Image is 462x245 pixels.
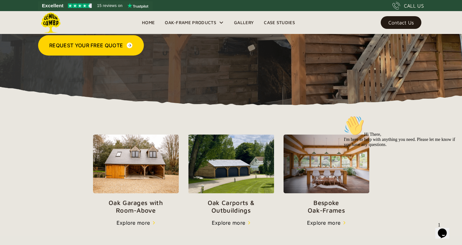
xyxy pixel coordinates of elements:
div: CALL US [404,2,424,10]
iframe: chat widget [435,220,456,239]
a: Gallery [229,18,259,27]
a: Explore more [307,219,346,227]
p: Oak Garages with Room-Above [93,199,179,214]
p: Oak Carports & Outbuildings [188,199,274,214]
div: 👋Hi There,I'm here to help with anything you need. Please let me know if you have any questions. [3,3,117,34]
div: Explore more [307,219,341,227]
a: CALL US [392,2,424,10]
div: Contact Us [388,20,414,25]
div: Explore more [212,219,245,227]
a: Case Studies [259,18,300,27]
p: Bespoke Oak-Frames [284,199,369,214]
div: Request Your Free Quote [49,42,123,49]
span: 15 reviews on [97,2,123,10]
a: Home [137,18,160,27]
a: BespokeOak-Frames [284,135,369,214]
a: Explore more [212,219,251,227]
a: Oak Garages withRoom-Above [93,135,179,214]
a: See Lemon Lumba reviews on Trustpilot [38,1,153,10]
a: Request Your Free Quote [38,35,144,56]
img: Trustpilot 4.5 stars [68,3,92,8]
a: Explore more [117,219,155,227]
img: Trustpilot logo [127,3,148,8]
span: Excellent [42,2,64,10]
iframe: chat widget [341,113,456,216]
a: Contact Us [381,16,421,29]
div: Explore more [117,219,150,227]
span: Hi There, I'm here to help with anything you need. Please let me know if you have any questions. [3,19,114,34]
img: :wave: [3,3,23,23]
div: Oak-Frame Products [160,11,229,34]
a: Oak Carports &Outbuildings [188,135,274,214]
div: Oak-Frame Products [165,19,216,26]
